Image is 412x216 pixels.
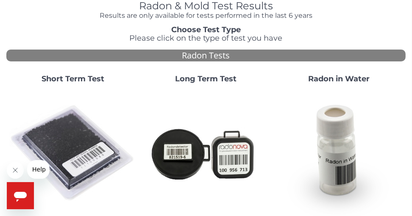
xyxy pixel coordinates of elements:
[42,74,104,83] strong: Short Term Test
[86,0,326,11] h1: Radon & Mold Test Results
[130,33,283,43] span: Please click on the type of test you have
[7,182,34,209] iframe: Button to launch messaging window
[175,74,237,83] strong: Long Term Test
[171,25,241,34] strong: Choose Test Type
[308,74,370,83] strong: Radon in Water
[6,50,406,62] div: Radon Tests
[7,162,24,179] iframe: Close message
[27,160,50,179] iframe: Message from company
[86,12,326,19] h4: Results are only available for tests performed in the last 6 years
